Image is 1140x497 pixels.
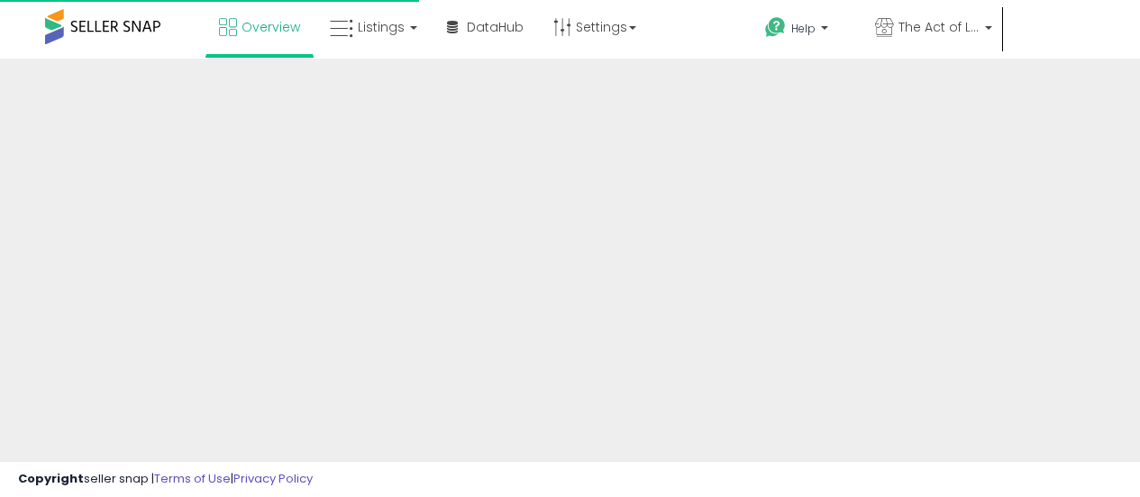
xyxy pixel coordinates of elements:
[242,18,300,36] span: Overview
[154,470,231,487] a: Terms of Use
[18,470,84,487] strong: Copyright
[18,471,313,488] div: seller snap | |
[467,18,524,36] span: DataHub
[898,18,980,36] span: The Act of Living
[791,21,816,36] span: Help
[233,470,313,487] a: Privacy Policy
[751,3,859,59] a: Help
[764,16,787,39] i: Get Help
[358,18,405,36] span: Listings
